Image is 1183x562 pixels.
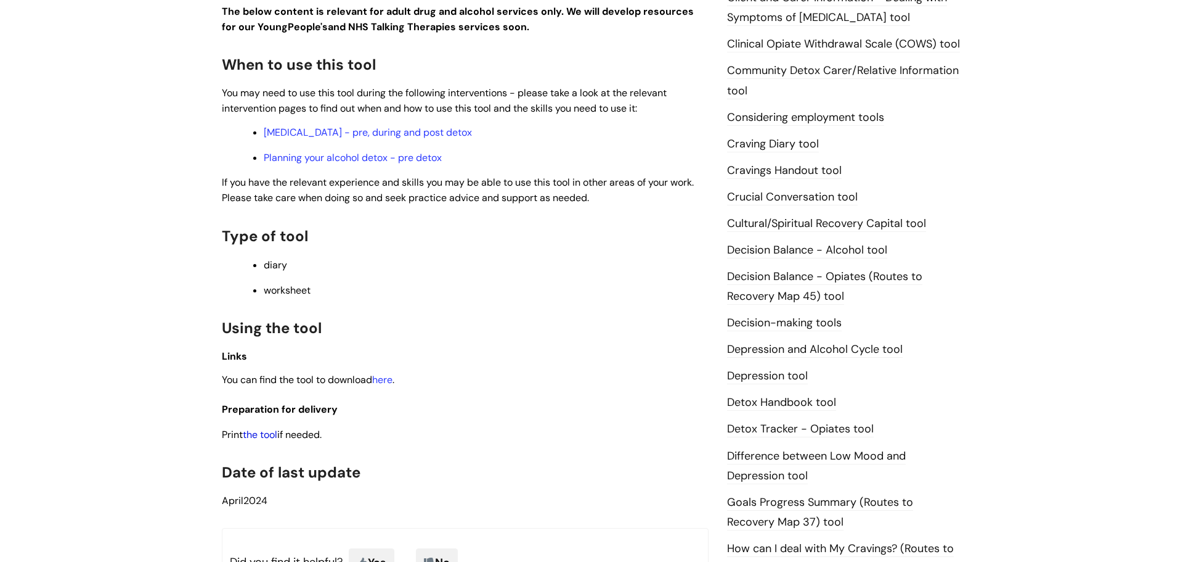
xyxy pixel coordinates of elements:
[264,126,472,139] a: [MEDICAL_DATA] - pre, during and post detox
[222,86,667,115] span: You may need to use this tool during the following interventions - please take a look at the rele...
[727,216,926,232] a: Cultural/Spiritual Recovery Capital tool
[727,315,842,331] a: Decision-making tools
[222,5,694,33] strong: The below content is relevant for adult drug and alcohol services only. We will develop resources...
[222,55,376,74] span: When to use this tool
[222,403,338,416] span: Preparation for delivery
[727,242,887,258] a: Decision Balance - Alcohol tool
[727,421,874,437] a: Detox Tracker - Opiates tool
[372,373,392,386] a: here
[222,463,360,482] span: Date of last update
[727,269,922,305] a: Decision Balance - Opiates (Routes to Recovery Map 45) tool
[222,318,322,337] span: Using the tool
[243,428,277,441] a: the tool
[222,494,267,507] span: 2024
[243,428,322,441] span: if needed.
[727,395,836,411] a: Detox Handbook tool
[222,373,394,386] span: You can find the tool to download .
[727,448,906,484] a: Difference between Low Mood and Depression tool
[727,342,903,358] a: Depression and Alcohol Cycle tool
[727,189,858,205] a: Crucial Conversation tool
[288,20,328,33] strong: People's
[727,495,913,531] a: Goals Progress Summary (Routes to Recovery Map 37) tool
[264,258,287,271] span: diary
[222,428,243,441] span: Print
[222,226,308,246] span: Type of tool
[264,284,311,297] span: worksheet
[222,176,694,204] span: If you have the relevant experience and skills you may be able to use this tool in other areas of...
[222,350,247,363] span: Links
[727,136,819,152] a: Craving Diary tool
[727,36,960,52] a: Clinical Opiate Withdrawal Scale (COWS) tool
[727,163,842,179] a: Cravings Handout tool
[727,63,959,99] a: Community Detox Carer/Relative Information tool
[222,494,243,507] span: April
[727,368,808,384] a: Depression tool
[727,110,884,126] a: Considering employment tools
[264,151,442,164] a: Planning your alcohol detox - pre detox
